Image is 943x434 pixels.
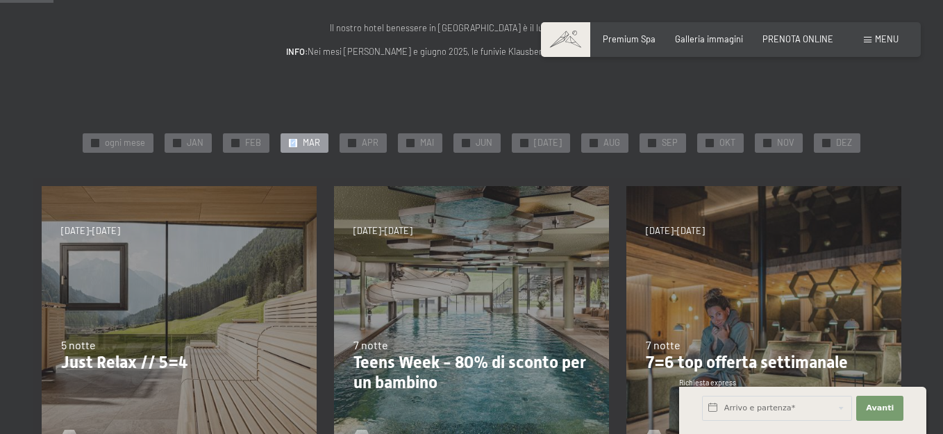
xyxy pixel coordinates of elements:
p: Il nostro hotel benessere in [GEOGRAPHIC_DATA] è il luogo ideale per voi. [194,21,749,35]
p: Nei mesi [PERSON_NAME] e giugno 2025, le funivie Klausberg e Speikboden . [194,44,749,58]
p: Teens Week - 80% di sconto per un bambino [353,353,590,393]
span: [DATE]-[DATE] [61,225,120,237]
span: AUG [603,137,620,149]
span: ✓ [350,139,355,147]
span: MAI [420,137,434,149]
span: SEP [662,137,678,149]
span: [DATE] [534,137,562,149]
span: ✓ [522,139,527,147]
span: ✓ [708,139,712,147]
p: Just Relax // 5=4 [61,353,297,373]
span: ✓ [765,139,770,147]
span: ✓ [93,139,98,147]
button: Avanti [856,396,903,421]
span: ✓ [291,139,296,147]
span: FEB [245,137,261,149]
a: Premium Spa [603,33,656,44]
span: MAR [303,137,320,149]
span: 7 notte [646,338,681,351]
span: Menu [875,33,899,44]
span: ✓ [464,139,469,147]
span: APR [362,137,378,149]
span: 5 notte [61,338,96,351]
span: ✓ [175,139,180,147]
span: [DATE]-[DATE] [353,225,412,237]
span: JUN [476,137,492,149]
span: NOV [777,137,794,149]
span: ogni mese [105,137,145,149]
a: Galleria immagini [675,33,743,44]
span: ✓ [650,139,655,147]
span: ✓ [408,139,413,147]
span: Avanti [866,403,894,414]
span: Richiesta express [679,378,736,387]
span: 7 notte [353,338,388,351]
strong: INFO: [286,46,308,57]
span: OKT [719,137,735,149]
span: ✓ [824,139,829,147]
span: JAN [187,137,203,149]
p: 7=6 top offerta settimanale [646,353,882,373]
span: ✓ [233,139,238,147]
a: PRENOTA ONLINE [762,33,833,44]
span: [DATE]-[DATE] [646,225,705,237]
span: DEZ [836,137,852,149]
span: ✓ [592,139,596,147]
